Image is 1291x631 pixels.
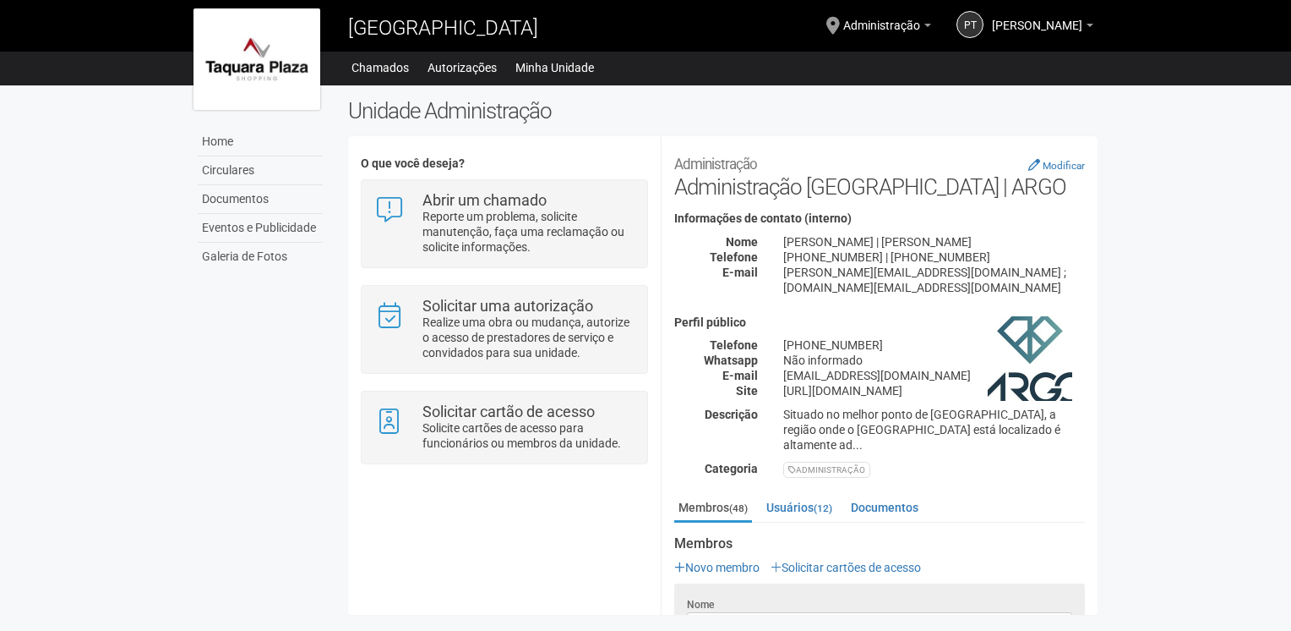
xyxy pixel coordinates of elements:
[726,235,758,249] strong: Nome
[422,209,635,255] p: Reporte um problema, solicite manutenção, faça uma reclamação ou solicite informações.
[771,383,1098,398] div: [URL][DOMAIN_NAME]
[771,561,921,574] a: Solicitar cartões de acesso
[193,8,320,110] img: logo.jpg
[515,56,594,80] a: Minha Unidade
[771,337,1098,353] div: [PHONE_NUMBER]
[348,16,538,40] span: [GEOGRAPHIC_DATA]
[198,156,323,185] a: Circulares
[771,250,1098,265] div: [PHONE_NUMBER] | [PHONE_NUMBER]
[736,384,758,398] strong: Site
[674,212,1085,225] h4: Informações de contato (interno)
[198,185,323,214] a: Documentos
[710,250,758,264] strong: Telefone
[847,495,923,520] a: Documentos
[1043,160,1085,172] small: Modificar
[374,299,634,360] a: Solicitar uma autorização Realize uma obra ou mudança, autorize o acesso de prestadores de serviç...
[705,408,758,421] strong: Descrição
[1028,158,1085,172] a: Modificar
[674,316,1085,329] h4: Perfil público
[783,462,870,478] div: ADMINISTRAÇÃO
[771,234,1098,250] div: [PERSON_NAME] | [PERSON_NAME]
[348,98,1098,123] h2: Unidade Administração
[992,21,1093,35] a: [PERSON_NAME]
[422,191,547,209] strong: Abrir um chamado
[428,56,497,80] a: Autorizações
[687,597,714,612] label: Nome
[762,495,836,520] a: Usuários(12)
[422,315,635,360] p: Realize uma obra ou mudança, autorize o acesso de prestadores de serviço e convidados para sua un...
[198,214,323,243] a: Eventos e Publicidade
[704,354,758,367] strong: Whatsapp
[722,266,758,279] strong: E-mail
[374,404,634,451] a: Solicitar cartão de acesso Solicite cartões de acesso para funcionários ou membros da unidade.
[992,3,1082,32] span: Pablo Turl Iamim
[674,149,1085,200] h2: Administração [GEOGRAPHIC_DATA] | ARGO
[729,502,748,514] small: (48)
[814,502,832,514] small: (12)
[843,21,931,35] a: Administração
[351,56,409,80] a: Chamados
[956,11,983,38] a: PT
[710,338,758,352] strong: Telefone
[771,353,1098,368] div: Não informado
[843,3,920,32] span: Administração
[374,193,634,255] a: Abrir um chamado Reporte um problema, solicite manutenção, faça uma reclamação ou solicite inform...
[198,128,323,156] a: Home
[771,407,1098,453] div: Situado no melhor ponto de [GEOGRAPHIC_DATA], a região onde o [GEOGRAPHIC_DATA] está localizado é...
[771,265,1098,295] div: [PERSON_NAME][EMAIL_ADDRESS][DOMAIN_NAME] ; [DOMAIN_NAME][EMAIL_ADDRESS][DOMAIN_NAME]
[988,316,1072,401] img: business.png
[198,243,323,271] a: Galeria de Fotos
[422,420,635,451] p: Solicite cartões de acesso para funcionários ou membros da unidade.
[674,495,752,523] a: Membros(48)
[674,536,1085,551] strong: Membros
[361,157,647,170] h4: O que você deseja?
[674,561,760,574] a: Novo membro
[422,297,593,315] strong: Solicitar uma autorização
[722,369,758,382] strong: E-mail
[422,403,595,420] strong: Solicitar cartão de acesso
[771,368,1098,383] div: [EMAIL_ADDRESS][DOMAIN_NAME]
[705,462,758,475] strong: Categoria
[674,156,757,173] small: Administração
